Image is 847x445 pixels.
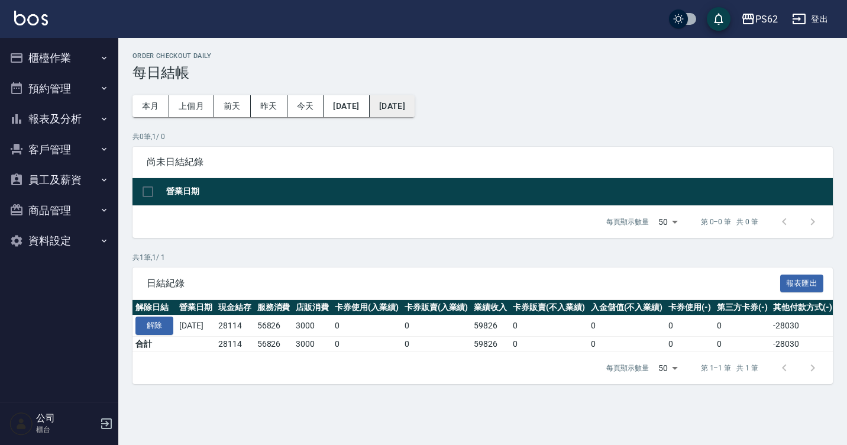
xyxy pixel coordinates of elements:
[36,412,96,424] h5: 公司
[293,315,332,337] td: 3000
[293,337,332,352] td: 3000
[5,225,114,256] button: 資料設定
[665,300,714,315] th: 卡券使用(-)
[169,95,214,117] button: 上個月
[510,337,588,352] td: 0
[5,104,114,134] button: 報表及分析
[402,337,471,352] td: 0
[293,300,332,315] th: 店販消費
[780,277,824,288] a: 報表匯出
[701,217,758,227] p: 第 0–0 筆 共 0 筆
[736,7,783,31] button: PS62
[755,12,778,27] div: PS62
[5,73,114,104] button: 預約管理
[332,315,402,337] td: 0
[402,315,471,337] td: 0
[471,300,510,315] th: 業績收入
[770,337,835,352] td: -28030
[9,412,33,436] img: Person
[471,337,510,352] td: 59826
[332,300,402,315] th: 卡券使用(入業績)
[665,315,714,337] td: 0
[147,278,780,289] span: 日結紀錄
[132,65,833,81] h3: 每日結帳
[787,8,833,30] button: 登出
[132,300,176,315] th: 解除日結
[36,424,96,435] p: 櫃台
[714,300,771,315] th: 第三方卡券(-)
[370,95,415,117] button: [DATE]
[332,337,402,352] td: 0
[588,337,666,352] td: 0
[14,11,48,25] img: Logo
[176,315,215,337] td: [DATE]
[5,43,114,73] button: 櫃檯作業
[215,337,254,352] td: 28114
[176,300,215,315] th: 營業日期
[132,52,833,60] h2: Order checkout daily
[254,300,293,315] th: 服務消費
[214,95,251,117] button: 前天
[132,252,833,263] p: 共 1 筆, 1 / 1
[714,315,771,337] td: 0
[5,165,114,195] button: 員工及薪資
[287,95,324,117] button: 今天
[701,363,758,373] p: 第 1–1 筆 共 1 筆
[132,337,176,352] td: 合計
[665,337,714,352] td: 0
[147,156,819,168] span: 尚未日結紀錄
[402,300,471,315] th: 卡券販賣(入業績)
[654,206,682,238] div: 50
[251,95,287,117] button: 昨天
[588,315,666,337] td: 0
[5,134,114,165] button: 客戶管理
[135,317,173,335] button: 解除
[132,131,833,142] p: 共 0 筆, 1 / 0
[707,7,730,31] button: save
[780,275,824,293] button: 報表匯出
[654,352,682,384] div: 50
[588,300,666,315] th: 入金儲值(不入業績)
[163,178,833,206] th: 營業日期
[714,337,771,352] td: 0
[215,315,254,337] td: 28114
[254,315,293,337] td: 56826
[5,195,114,226] button: 商品管理
[215,300,254,315] th: 現金結存
[510,300,588,315] th: 卡券販賣(不入業績)
[254,337,293,352] td: 56826
[324,95,369,117] button: [DATE]
[471,315,510,337] td: 59826
[606,217,649,227] p: 每頁顯示數量
[510,315,588,337] td: 0
[606,363,649,373] p: 每頁顯示數量
[770,315,835,337] td: -28030
[770,300,835,315] th: 其他付款方式(-)
[132,95,169,117] button: 本月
